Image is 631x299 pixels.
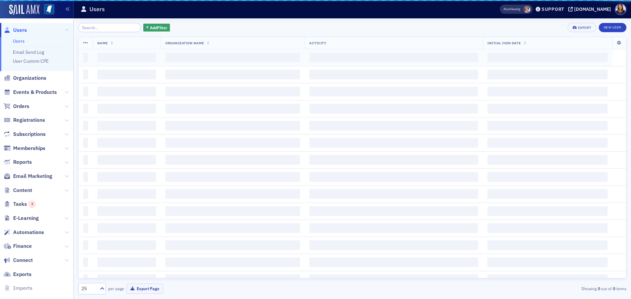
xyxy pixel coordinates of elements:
span: Finance [13,243,32,250]
span: Tasks [13,201,35,208]
span: ‌ [165,206,300,216]
div: Export [578,26,592,30]
input: Search… [78,23,141,32]
div: Support [542,6,564,12]
a: View Homepage [39,4,54,15]
span: ‌ [309,206,478,216]
span: E-Learning [13,215,39,222]
span: ‌ [83,138,88,148]
span: ‌ [97,274,156,284]
span: ‌ [165,53,300,62]
a: Events & Products [4,89,57,96]
a: Connect [4,257,33,264]
span: ‌ [487,53,608,62]
span: ‌ [487,223,608,233]
span: Users [13,27,27,34]
a: Email Marketing [4,173,52,180]
span: Organizations [13,75,46,82]
span: ‌ [97,70,156,79]
span: ‌ [97,240,156,250]
span: Viewing [503,7,520,11]
span: ‌ [487,121,608,131]
div: [DOMAIN_NAME] [574,6,611,12]
span: Memberships [13,145,45,152]
span: Content [13,187,32,194]
div: Also [503,7,510,11]
span: ‌ [309,240,478,250]
span: ‌ [83,223,88,233]
span: ‌ [487,206,608,216]
span: ‌ [309,70,478,79]
span: ‌ [165,240,300,250]
span: ‌ [487,87,608,96]
span: ‌ [165,257,300,267]
div: 25 [82,285,96,292]
span: ‌ [309,223,478,233]
span: Lydia Carlisle [524,6,530,13]
span: ‌ [165,138,300,148]
span: ‌ [487,189,608,199]
a: Automations [4,229,44,236]
div: 3 [29,201,35,208]
span: ‌ [83,257,88,267]
img: SailAMX [9,5,39,15]
span: ‌ [165,189,300,199]
span: Imports [13,285,33,292]
span: ‌ [83,206,88,216]
span: ‌ [165,172,300,182]
a: E-Learning [4,215,39,222]
span: ‌ [309,121,478,131]
span: Name [97,41,108,45]
a: Email Send Log [13,49,44,55]
span: ‌ [83,172,88,182]
span: Reports [13,159,32,166]
span: ‌ [165,121,300,131]
span: ‌ [97,155,156,165]
span: ‌ [165,223,300,233]
span: Activity [309,41,326,45]
a: Orders [4,103,29,110]
span: Add Filter [150,25,167,31]
span: ‌ [309,87,478,96]
a: Registrations [4,117,45,124]
span: ‌ [97,121,156,131]
span: ‌ [83,87,88,96]
img: SailAMX [44,4,54,14]
span: Automations [13,229,44,236]
span: ‌ [309,172,478,182]
span: ‌ [83,240,88,250]
span: ‌ [83,121,88,131]
a: Imports [4,285,33,292]
span: ‌ [309,189,478,199]
span: ‌ [97,206,156,216]
span: ‌ [165,155,300,165]
a: Content [4,187,32,194]
span: Profile [615,4,626,15]
span: ‌ [83,104,88,114]
span: Registrations [13,117,45,124]
span: ‌ [487,257,608,267]
a: Finance [4,243,32,250]
a: Reports [4,159,32,166]
span: Orders [13,103,29,110]
span: ‌ [83,155,88,165]
span: ‌ [97,138,156,148]
span: ‌ [309,257,478,267]
span: ‌ [309,138,478,148]
span: ‌ [487,172,608,182]
span: ‌ [83,274,88,284]
a: Organizations [4,75,46,82]
span: ‌ [97,53,156,62]
a: Tasks3 [4,201,35,208]
a: Memberships [4,145,45,152]
a: Exports [4,271,32,278]
span: Initial Join Date [487,41,521,45]
span: Organization Name [165,41,204,45]
span: ‌ [97,104,156,114]
span: ‌ [165,70,300,79]
button: Export Page [127,284,163,294]
span: ‌ [83,70,88,79]
a: New User [599,23,626,32]
span: Email Marketing [13,173,52,180]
